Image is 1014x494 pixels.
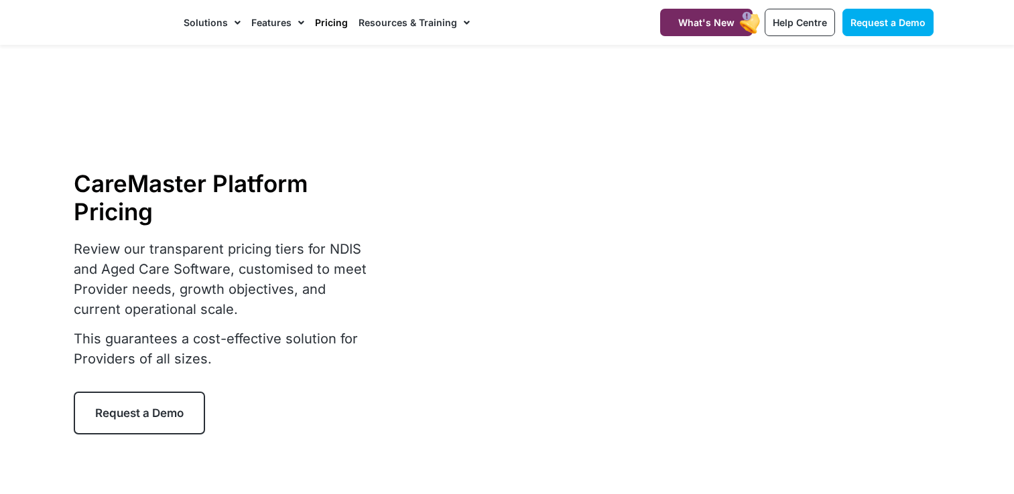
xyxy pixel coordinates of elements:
span: What's New [678,17,735,28]
img: CareMaster Logo [80,13,170,33]
span: Request a Demo [95,406,184,420]
span: Help Centre [773,17,827,28]
p: Review our transparent pricing tiers for NDIS and Aged Care Software, customised to meet Provider... [74,239,375,319]
a: What's New [660,9,753,36]
h1: CareMaster Platform Pricing [74,169,375,226]
a: Request a Demo [842,9,934,36]
a: Help Centre [765,9,835,36]
span: Request a Demo [850,17,926,28]
a: Request a Demo [74,392,205,434]
p: This guarantees a cost-effective solution for Providers of all sizes. [74,329,375,369]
